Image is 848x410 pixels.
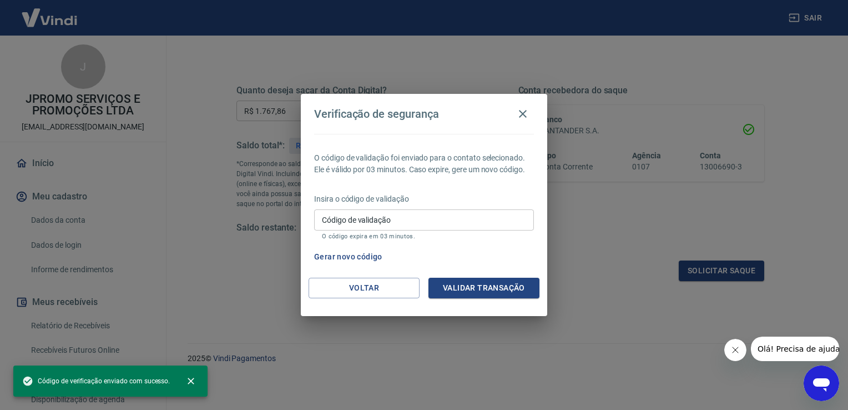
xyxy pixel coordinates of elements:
button: Voltar [309,278,420,298]
p: O código de validação foi enviado para o contato selecionado. Ele é válido por 03 minutos. Caso e... [314,152,534,176]
h4: Verificação de segurança [314,107,439,121]
button: Gerar novo código [310,247,387,267]
button: close [179,369,203,393]
p: Insira o código de validação [314,193,534,205]
iframe: Mensagem da empresa [751,337,839,361]
iframe: Fechar mensagem [724,339,746,361]
button: Validar transação [428,278,539,298]
span: Olá! Precisa de ajuda? [7,8,93,17]
p: O código expira em 03 minutos. [322,233,526,240]
span: Código de verificação enviado com sucesso. [22,376,170,387]
iframe: Botão para abrir a janela de mensagens [804,366,839,401]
